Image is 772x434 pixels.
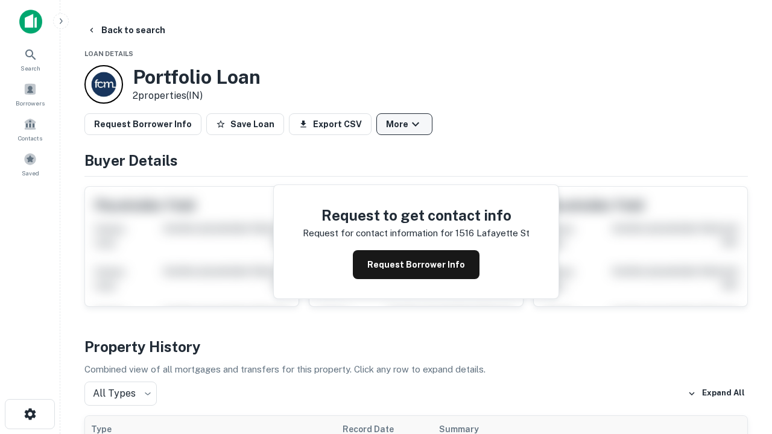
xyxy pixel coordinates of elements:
a: Contacts [4,113,57,145]
img: capitalize-icon.png [19,10,42,34]
h4: Buyer Details [84,149,748,171]
iframe: Chat Widget [712,299,772,357]
p: 1516 lafayette st [455,226,530,241]
button: Request Borrower Info [84,113,201,135]
p: 2 properties (IN) [133,89,261,103]
a: Borrowers [4,78,57,110]
a: Search [4,43,57,75]
button: Back to search [82,19,170,41]
button: More [376,113,432,135]
button: Save Loan [206,113,284,135]
button: Expand All [685,385,748,403]
button: Request Borrower Info [353,250,479,279]
button: Export CSV [289,113,372,135]
p: Combined view of all mortgages and transfers for this property. Click any row to expand details. [84,362,748,377]
div: All Types [84,382,157,406]
h3: Portfolio Loan [133,66,261,89]
span: Search [21,63,40,73]
p: Request for contact information for [303,226,453,241]
span: Saved [22,168,39,178]
a: Saved [4,148,57,180]
h4: Request to get contact info [303,204,530,226]
span: Loan Details [84,50,133,57]
span: Borrowers [16,98,45,108]
span: Contacts [18,133,42,143]
h4: Property History [84,336,748,357]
